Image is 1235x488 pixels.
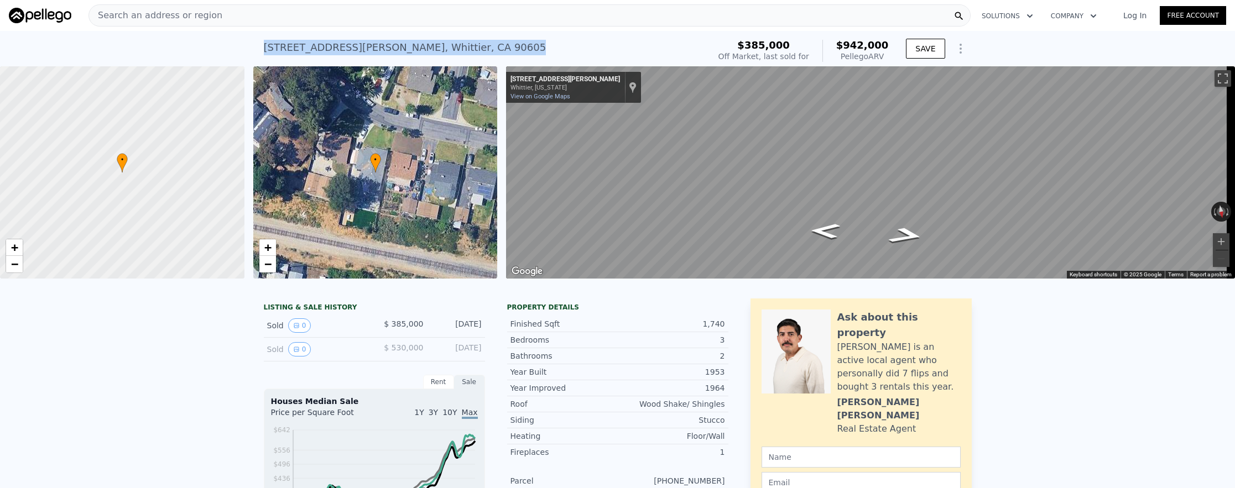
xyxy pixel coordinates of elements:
[837,396,961,422] div: [PERSON_NAME] [PERSON_NAME]
[836,51,889,62] div: Pellego ARV
[117,153,128,172] div: •
[273,475,290,482] tspan: $436
[629,81,637,93] a: Show location on map
[507,303,728,312] div: Property details
[288,342,311,356] button: View historical data
[264,40,546,55] div: [STREET_ADDRESS][PERSON_NAME] , Whittier , CA 90605
[1124,271,1161,277] span: © 2025 Google
[510,93,570,100] a: View on Google Maps
[618,382,725,393] div: 1964
[117,155,128,165] span: •
[6,256,23,272] a: Zoom out
[510,350,618,361] div: Bathrooms
[618,398,725,410] div: Wood Shake/ Shingles
[618,414,725,426] div: Stucco
[837,422,916,435] div: Real Estate Agent
[264,240,271,254] span: +
[510,475,618,486] div: Parcel
[259,239,276,256] a: Zoom in
[11,257,18,271] span: −
[423,375,454,389] div: Rent
[273,460,290,468] tspan: $496
[618,318,725,329] div: 1,740
[618,366,725,377] div: 1953
[973,6,1042,26] button: Solutions
[510,414,618,426] div: Siding
[510,75,620,84] div: [STREET_ADDRESS][PERSON_NAME]
[1110,10,1160,21] a: Log In
[798,220,853,242] path: Go East, Dunton Dr
[873,223,939,248] path: Go Northwest, Dunton Dr
[510,84,620,91] div: Whittier, [US_STATE]
[506,66,1235,279] div: Street View
[1211,202,1217,222] button: Rotate counterclockwise
[510,334,618,345] div: Bedrooms
[1070,271,1117,279] button: Keyboard shortcuts
[737,39,790,51] span: $385,000
[906,39,945,59] button: SAVE
[1168,271,1184,277] a: Terms (opens in new tab)
[510,366,618,377] div: Year Built
[510,447,618,458] div: Fireplaces
[1213,233,1229,250] button: Zoom in
[618,334,725,345] div: 3
[264,257,271,271] span: −
[1042,6,1106,26] button: Company
[264,303,485,314] div: LISTING & SALE HISTORY
[370,155,381,165] span: •
[11,240,18,254] span: +
[618,350,725,361] div: 2
[510,318,618,329] div: Finished Sqft
[429,408,438,417] span: 3Y
[384,343,423,352] span: $ 530,000
[9,8,71,23] img: Pellego
[442,408,457,417] span: 10Y
[510,382,618,393] div: Year Improved
[506,66,1235,279] div: Map
[618,447,725,458] div: 1
[509,264,545,279] img: Google
[762,447,961,468] input: Name
[718,51,809,62] div: Off Market, last sold for
[950,38,972,60] button: Show Options
[288,318,311,333] button: View historical data
[836,39,889,51] span: $942,000
[273,426,290,434] tspan: $642
[271,396,478,407] div: Houses Median Sale
[432,318,482,333] div: [DATE]
[1215,201,1227,222] button: Reset the view
[509,264,545,279] a: Open this area in Google Maps (opens a new window)
[837,340,961,393] div: [PERSON_NAME] is an active local agent who personally did 7 flips and bought 3 rentals this year.
[271,407,374,424] div: Price per Square Foot
[6,239,23,256] a: Zoom in
[89,9,222,22] span: Search an address or region
[1226,202,1232,222] button: Rotate clockwise
[259,256,276,272] a: Zoom out
[618,475,725,486] div: [PHONE_NUMBER]
[1215,70,1231,87] button: Toggle fullscreen view
[267,318,366,333] div: Sold
[454,375,485,389] div: Sale
[510,431,618,442] div: Heating
[618,431,725,442] div: Floor/Wall
[1160,6,1226,25] a: Free Account
[370,153,381,172] div: •
[1213,250,1229,267] button: Zoom out
[510,398,618,410] div: Roof
[837,309,961,340] div: Ask about this property
[384,319,423,328] span: $ 385,000
[462,408,478,419] span: Max
[414,408,424,417] span: 1Y
[432,342,482,356] div: [DATE]
[1190,271,1232,277] a: Report a problem
[267,342,366,356] div: Sold
[273,447,290,454] tspan: $556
